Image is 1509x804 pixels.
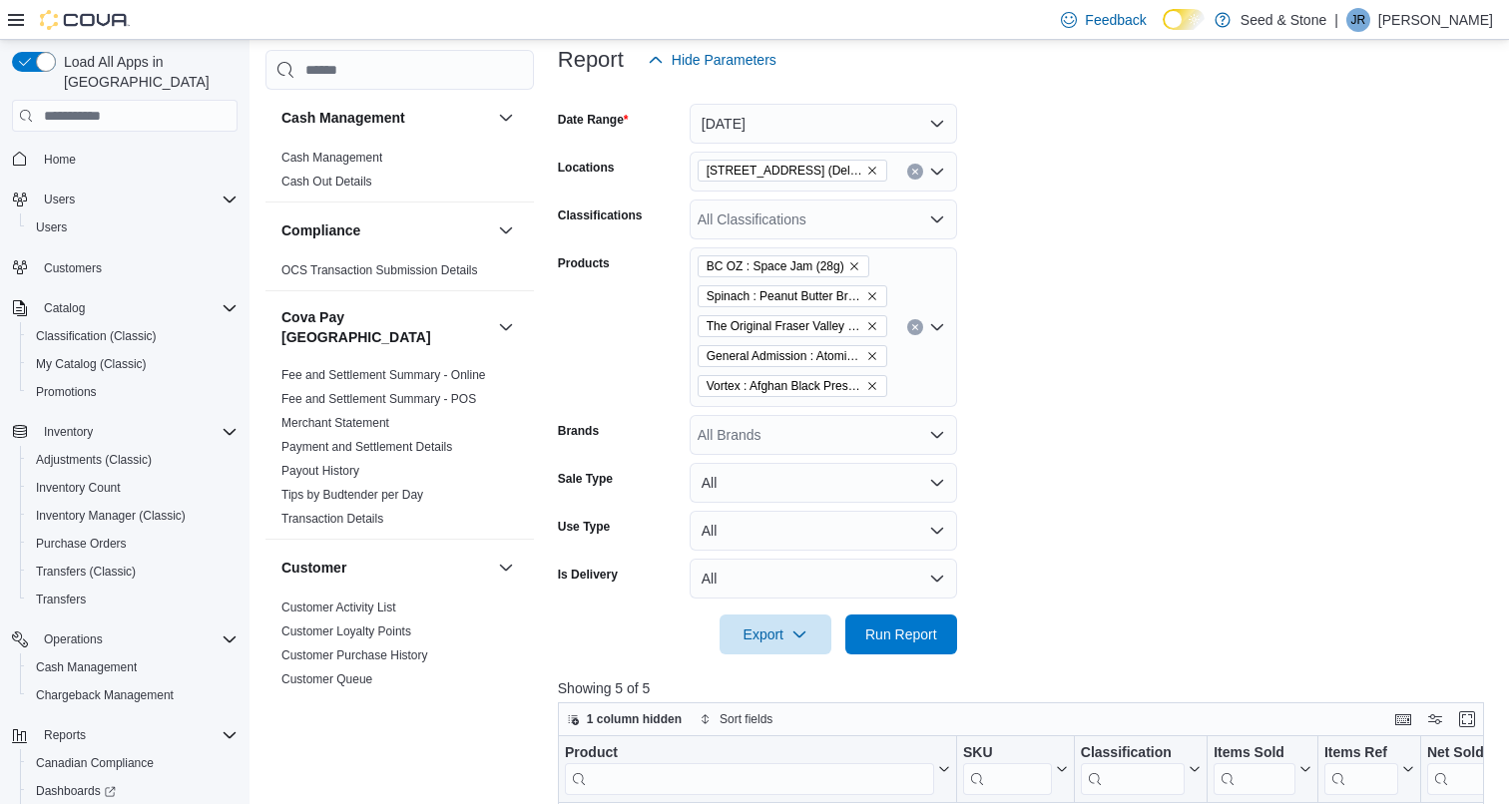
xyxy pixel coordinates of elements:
button: Hide Parameters [640,40,784,80]
div: Jimmie Rao [1346,8,1370,32]
p: Showing 5 of 5 [558,678,1493,698]
a: Customer Queue [281,672,372,686]
a: Transfers [28,588,94,611]
button: Customers [4,253,246,282]
span: General Admission : Atomic Apple Liquid Diamond Blend 510 Cartridge (0.95g) [707,346,862,366]
input: Dark Mode [1163,9,1205,30]
div: Net Sold [1427,744,1498,763]
span: My Catalog (Classic) [36,356,147,372]
button: Operations [4,625,246,653]
span: Chargeback Management [28,683,238,707]
button: Enter fullscreen [1455,707,1479,731]
span: Inventory [44,424,93,440]
a: Transfers (Classic) [28,560,144,584]
button: Inventory [36,420,101,444]
span: Transfers (Classic) [36,564,136,580]
a: Customer Purchase History [281,648,428,662]
span: Operations [36,627,238,651]
div: Compliance [265,258,534,290]
a: Inventory Count [28,476,129,500]
a: Customers [36,256,110,280]
button: Cova Pay [GEOGRAPHIC_DATA] [494,315,518,339]
button: Clear input [907,164,923,180]
button: 1 column hidden [559,707,690,731]
button: Reports [36,723,94,747]
div: Cova Pay [GEOGRAPHIC_DATA] [265,363,534,539]
a: Fee and Settlement Summary - POS [281,392,476,406]
button: Remove BC OZ : Space Jam (28g) from selection in this group [848,260,860,272]
span: Dashboards [36,783,116,799]
label: Classifications [558,207,643,223]
span: Classification (Classic) [36,328,157,344]
span: Purchase Orders [36,536,127,552]
button: Transfers (Classic) [20,558,246,586]
a: Fee and Settlement Summary - Online [281,368,486,382]
span: Spinach : Peanut Butter Breath (Do-Si-Do X Mendo Breath) (28g) [707,286,862,306]
a: Customer Activity List [281,601,396,614]
button: Open list of options [929,164,945,180]
button: Classification [1081,744,1201,795]
span: Home [44,152,76,168]
button: Sort fields [692,707,780,731]
button: Users [4,186,246,213]
a: Tips by Budtender per Day [281,488,423,502]
a: Promotions [28,380,105,404]
button: All [690,559,957,599]
button: Remove The Original Fraser Valley Weed Co. : BC Bounty (28g) from selection in this group [866,320,878,332]
span: Feedback [1085,10,1146,30]
span: Adjustments (Classic) [36,452,152,468]
span: Chargeback Management [36,687,174,703]
label: Sale Type [558,471,613,487]
span: [STREET_ADDRESS] (Delta) [707,161,862,181]
img: Cova [40,10,130,30]
label: Use Type [558,519,610,535]
span: Operations [44,631,103,647]
button: Product [565,744,950,795]
span: Users [28,215,238,239]
span: Reports [36,723,238,747]
span: My Catalog (Classic) [28,352,238,376]
span: Sort fields [720,711,772,727]
button: Users [20,213,246,241]
p: Seed & Stone [1241,8,1326,32]
div: SKU [963,744,1052,763]
span: Hide Parameters [672,50,776,70]
span: Transfers (Classic) [28,560,238,584]
label: Brands [558,423,599,439]
a: Payout History [281,464,359,478]
button: Remove Spinach : Peanut Butter Breath (Do-Si-Do X Mendo Breath) (28g) from selection in this group [866,290,878,302]
a: Cash Management [28,655,145,679]
a: Cash Management [281,151,382,165]
span: Reports [44,727,86,743]
div: Items Ref [1324,744,1398,763]
label: Locations [558,160,615,176]
button: Canadian Compliance [20,749,246,777]
div: Cash Management [265,146,534,201]
button: Items Sold [1214,744,1311,795]
a: Adjustments (Classic) [28,448,160,472]
span: BC OZ : Space Jam (28g) [707,256,844,276]
span: Cash Management [36,659,137,675]
div: Product [565,744,934,795]
button: Inventory Count [20,474,246,502]
label: Is Delivery [558,567,618,583]
a: Classification (Classic) [28,324,165,348]
a: OCS Transaction Submission Details [281,263,478,277]
button: Home [4,144,246,173]
span: Catalog [44,300,85,316]
span: Export [732,614,819,654]
span: Promotions [28,380,238,404]
span: Inventory Manager (Classic) [36,508,186,524]
button: Customer [494,556,518,580]
button: Customer [281,558,490,578]
span: Load All Apps in [GEOGRAPHIC_DATA] [56,52,238,92]
a: Chargeback Management [28,683,182,707]
button: Remove General Admission : Atomic Apple Liquid Diamond Blend 510 Cartridge (0.95g) from selection... [866,350,878,362]
button: Compliance [494,218,518,242]
button: [DATE] [690,104,957,144]
a: Dashboards [28,779,124,803]
p: | [1334,8,1338,32]
span: The Original Fraser Valley Weed Co. : BC Bounty (28g) [707,316,862,336]
div: Classification [1081,744,1185,795]
span: Catalog [36,296,238,320]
